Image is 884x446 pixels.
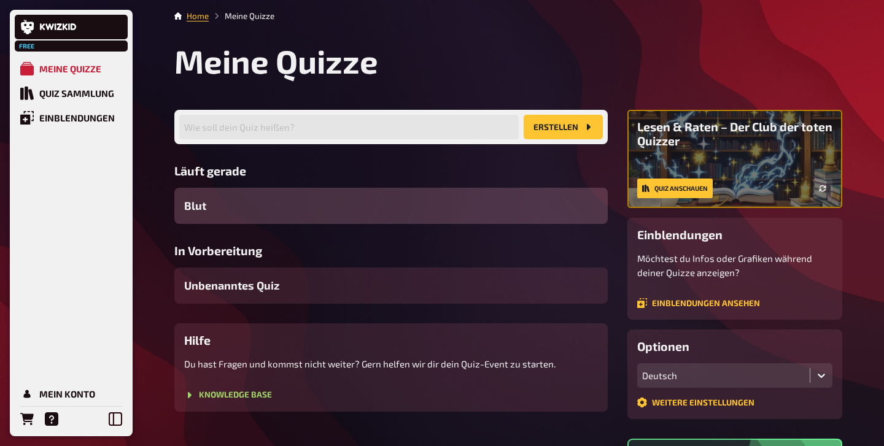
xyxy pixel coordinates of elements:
button: Erstellen [524,115,603,139]
div: Meine Quizze [39,63,101,74]
a: Home [187,11,209,21]
span: Unbenanntes Quiz [184,277,279,294]
div: Einblendungen [39,112,115,123]
div: Deutsch [642,370,805,381]
a: Einblendungen ansehen [637,298,760,308]
h1: Meine Quizze [174,42,842,80]
h3: Optionen [637,339,832,353]
span: Free [16,42,38,50]
a: Hilfe [39,407,64,431]
a: Meine Quizze [15,56,128,81]
a: Bestellungen [15,407,39,431]
a: Mein Konto [15,382,128,406]
a: Quiz Sammlung [15,81,128,106]
h3: Einblendungen [637,228,832,242]
p: Möchtest du Infos oder Grafiken während deiner Quizze anzeigen? [637,252,832,279]
a: Einblendungen [15,106,128,130]
h3: Lesen & Raten – Der Club der toten Quizzer [637,120,832,148]
a: Unbenanntes Quiz [174,267,608,304]
a: Weitere Einstellungen [637,398,754,407]
li: Home [187,10,209,22]
a: Knowledge Base [184,390,272,400]
input: Wie soll dein Quiz heißen? [179,115,519,139]
div: Mein Konto [39,388,95,399]
span: Blut [184,198,206,214]
p: Du hast Fragen und kommst nicht weiter? Gern helfen wir dir dein Quiz-Event zu starten. [184,357,598,371]
h3: In Vorbereitung [174,244,608,258]
a: Blut [174,188,608,224]
div: Quiz Sammlung [39,88,114,99]
h3: Hilfe [184,333,598,347]
a: Quiz anschauen [637,179,713,198]
li: Meine Quizze [209,10,274,22]
h3: Läuft gerade [174,164,608,178]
